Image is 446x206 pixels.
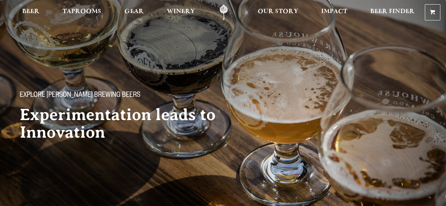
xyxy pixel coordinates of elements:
a: Our Story [253,5,303,20]
a: Winery [162,5,200,20]
span: Beer [22,9,39,14]
span: Taprooms [62,9,101,14]
span: Impact [321,9,347,14]
span: Explore [PERSON_NAME] Brewing Beers [20,91,140,100]
a: Impact [317,5,352,20]
span: Gear [124,9,144,14]
span: Beer Finder [370,9,415,14]
span: Winery [167,9,195,14]
a: Beer [18,5,44,20]
h2: Experimentation leads to Innovation [20,106,240,141]
span: Our Story [258,9,298,14]
a: Taprooms [58,5,106,20]
a: Beer Finder [366,5,419,20]
a: Odell Home [210,5,237,20]
a: Gear [120,5,148,20]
